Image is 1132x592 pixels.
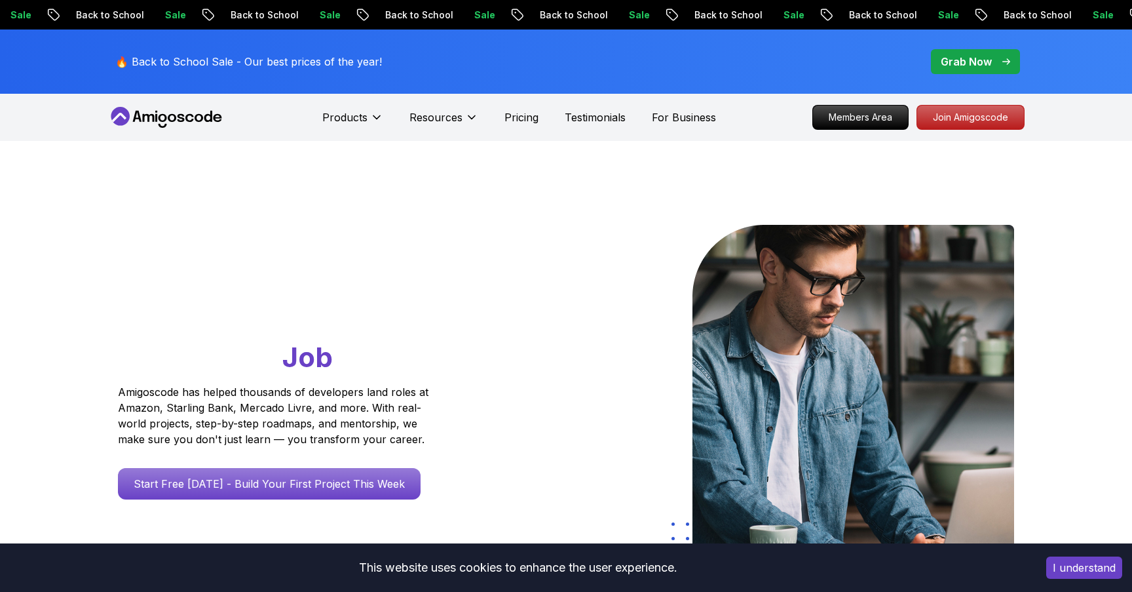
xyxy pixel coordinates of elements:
p: Back to School [984,9,1073,22]
button: Resources [409,109,478,136]
p: Back to School [829,9,918,22]
a: Start Free [DATE] - Build Your First Project This Week [118,468,421,500]
p: Join Amigoscode [917,106,1024,129]
p: Back to School [211,9,300,22]
img: hero [692,225,1014,562]
a: For Business [652,109,716,125]
p: Back to School [675,9,764,22]
p: Sale [300,9,342,22]
p: Products [322,109,368,125]
h1: Go From Learning to Hired: Master Java, Spring Boot & Cloud Skills That Get You the [118,225,479,376]
a: Members Area [812,105,909,130]
p: Grab Now [941,54,992,69]
p: Amigoscode has helped thousands of developers land roles at Amazon, Starling Bank, Mercado Livre,... [118,384,432,447]
p: Sale [764,9,806,22]
p: Sale [609,9,651,22]
p: Back to School [520,9,609,22]
a: Testimonials [565,109,626,125]
p: Resources [409,109,462,125]
a: Pricing [504,109,538,125]
p: Sale [455,9,497,22]
p: Sale [145,9,187,22]
a: Join Amigoscode [916,105,1025,130]
p: Back to School [56,9,145,22]
button: Accept cookies [1046,557,1122,579]
p: Back to School [366,9,455,22]
p: Sale [918,9,960,22]
p: Members Area [813,106,908,129]
p: 🔥 Back to School Sale - Our best prices of the year! [115,54,382,69]
span: Job [282,340,333,374]
button: Products [322,109,383,136]
p: Sale [1073,9,1115,22]
div: This website uses cookies to enhance the user experience. [10,553,1027,582]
